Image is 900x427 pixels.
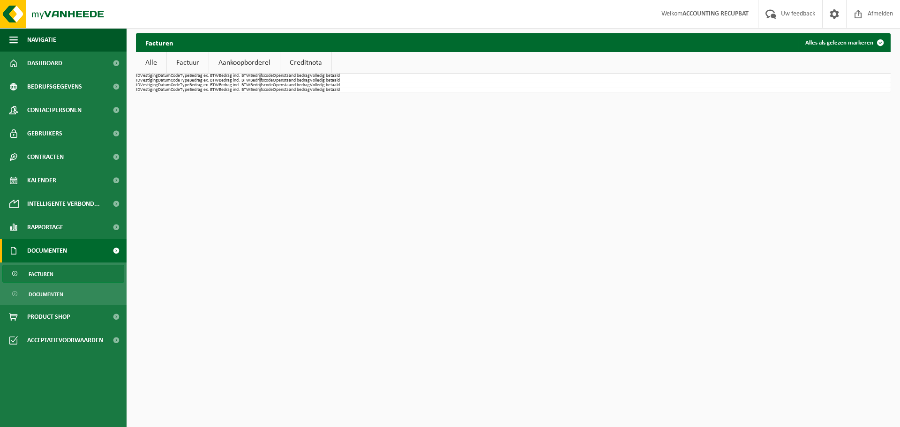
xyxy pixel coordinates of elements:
a: Alle [136,52,166,74]
th: Type [180,83,189,88]
th: Datum [158,88,171,92]
span: Documenten [27,239,67,262]
th: Volledig betaald [310,88,340,92]
th: ID [136,74,140,78]
th: Code [171,88,180,92]
span: Dashboard [27,52,62,75]
span: Kalender [27,169,56,192]
span: Documenten [29,285,63,303]
span: Contactpersonen [27,98,82,122]
th: Openstaand bedrag [273,78,310,83]
th: Vestiging [140,88,158,92]
a: Aankoopborderel [209,52,280,74]
span: Rapportage [27,216,63,239]
a: Creditnota [280,52,331,74]
th: Datum [158,83,171,88]
th: Bedrag ex. BTW [189,78,219,83]
th: Bedrag ex. BTW [189,74,219,78]
a: Factuur [167,52,209,74]
th: ID [136,78,140,83]
th: Volledig betaald [310,74,340,78]
th: Volledig betaald [310,83,340,88]
span: Bedrijfsgegevens [27,75,82,98]
span: Contracten [27,145,64,169]
th: Bedrag incl. BTW [219,74,250,78]
strong: ACCOUNTING RECUPBAT [682,10,749,17]
th: Bedrag incl. BTW [219,88,250,92]
th: Vestiging [140,74,158,78]
th: Bedrag incl. BTW [219,83,250,88]
span: Intelligente verbond... [27,192,100,216]
th: Type [180,88,189,92]
th: Bedrijfscode [250,78,273,83]
th: Bedrijfscode [250,83,273,88]
th: Bedrijfscode [250,88,273,92]
th: Volledig betaald [310,78,340,83]
th: Openstaand bedrag [273,88,310,92]
th: Bedrijfscode [250,74,273,78]
h2: Facturen [136,33,183,52]
th: Bedrag incl. BTW [219,78,250,83]
th: Code [171,83,180,88]
th: Vestiging [140,83,158,88]
th: Openstaand bedrag [273,83,310,88]
th: Bedrag ex. BTW [189,83,219,88]
th: ID [136,83,140,88]
th: ID [136,88,140,92]
th: Openstaand bedrag [273,74,310,78]
span: Facturen [29,265,53,283]
a: Documenten [2,285,124,303]
th: Datum [158,78,171,83]
th: Type [180,78,189,83]
a: Facturen [2,265,124,283]
th: Code [171,74,180,78]
th: Bedrag ex. BTW [189,88,219,92]
span: Gebruikers [27,122,62,145]
span: Navigatie [27,28,56,52]
span: Product Shop [27,305,70,329]
th: Code [171,78,180,83]
th: Vestiging [140,78,158,83]
button: Alles als gelezen markeren [798,33,890,52]
th: Type [180,74,189,78]
span: Acceptatievoorwaarden [27,329,103,352]
th: Datum [158,74,171,78]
